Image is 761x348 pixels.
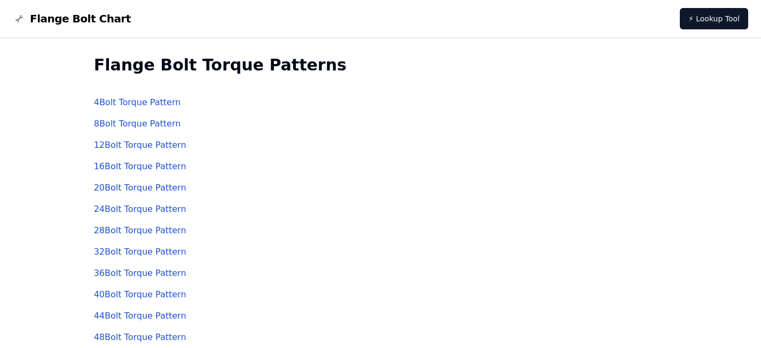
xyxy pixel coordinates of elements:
a: 16Bolt Torque Pattern [94,161,186,171]
a: 28Bolt Torque Pattern [94,225,186,235]
a: Flange Bolt Chart LogoFlange Bolt Chart [13,11,131,26]
a: 4Bolt Torque Pattern [94,97,181,107]
a: 32Bolt Torque Pattern [94,247,186,257]
a: 36Bolt Torque Pattern [94,268,186,278]
a: 48Bolt Torque Pattern [94,332,186,342]
a: 8Bolt Torque Pattern [94,118,181,129]
a: 24Bolt Torque Pattern [94,204,186,214]
a: 44Bolt Torque Pattern [94,311,186,321]
h2: Flange Bolt Torque Patterns [94,56,668,75]
a: 20Bolt Torque Pattern [94,183,186,193]
a: 12Bolt Torque Pattern [94,140,186,150]
span: Flange Bolt Chart [30,11,131,26]
img: Flange Bolt Chart Logo [13,12,26,25]
a: ⚡ Lookup Tool [680,8,748,29]
a: 40Bolt Torque Pattern [94,289,186,299]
